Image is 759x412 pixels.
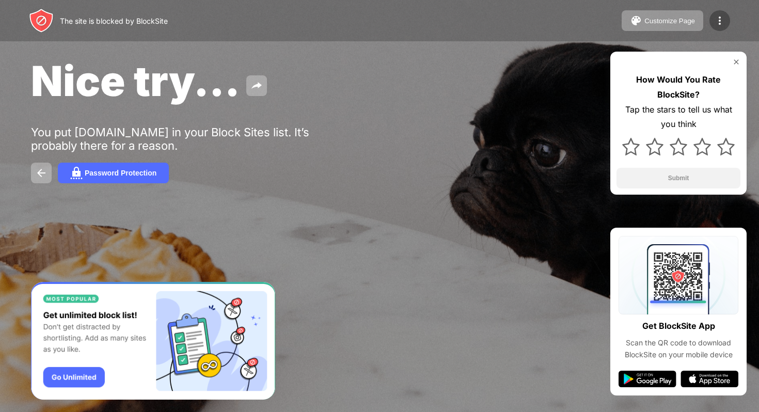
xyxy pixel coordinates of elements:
div: Customize Page [644,17,695,25]
img: star.svg [693,138,711,155]
img: star.svg [646,138,663,155]
img: share.svg [250,80,263,92]
div: How Would You Rate BlockSite? [616,72,740,102]
div: Password Protection [85,169,156,177]
div: Scan the QR code to download BlockSite on your mobile device [619,337,738,360]
div: You put [DOMAIN_NAME] in your Block Sites list. It’s probably there for a reason. [31,125,350,152]
button: Customize Page [622,10,703,31]
img: star.svg [622,138,640,155]
img: google-play.svg [619,371,676,387]
img: menu-icon.svg [714,14,726,27]
img: header-logo.svg [29,8,54,33]
button: Submit [616,168,740,188]
div: Tap the stars to tell us what you think [616,102,740,132]
img: star.svg [717,138,735,155]
button: Password Protection [58,163,169,183]
img: app-store.svg [681,371,738,387]
div: The site is blocked by BlockSite [60,17,168,25]
iframe: Banner [31,282,275,400]
img: star.svg [670,138,687,155]
img: back.svg [35,167,48,179]
img: password.svg [70,167,83,179]
span: Nice try... [31,56,240,106]
img: qrcode.svg [619,236,738,314]
img: pallet.svg [630,14,642,27]
div: Get BlockSite App [642,319,715,334]
img: rate-us-close.svg [732,58,740,66]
